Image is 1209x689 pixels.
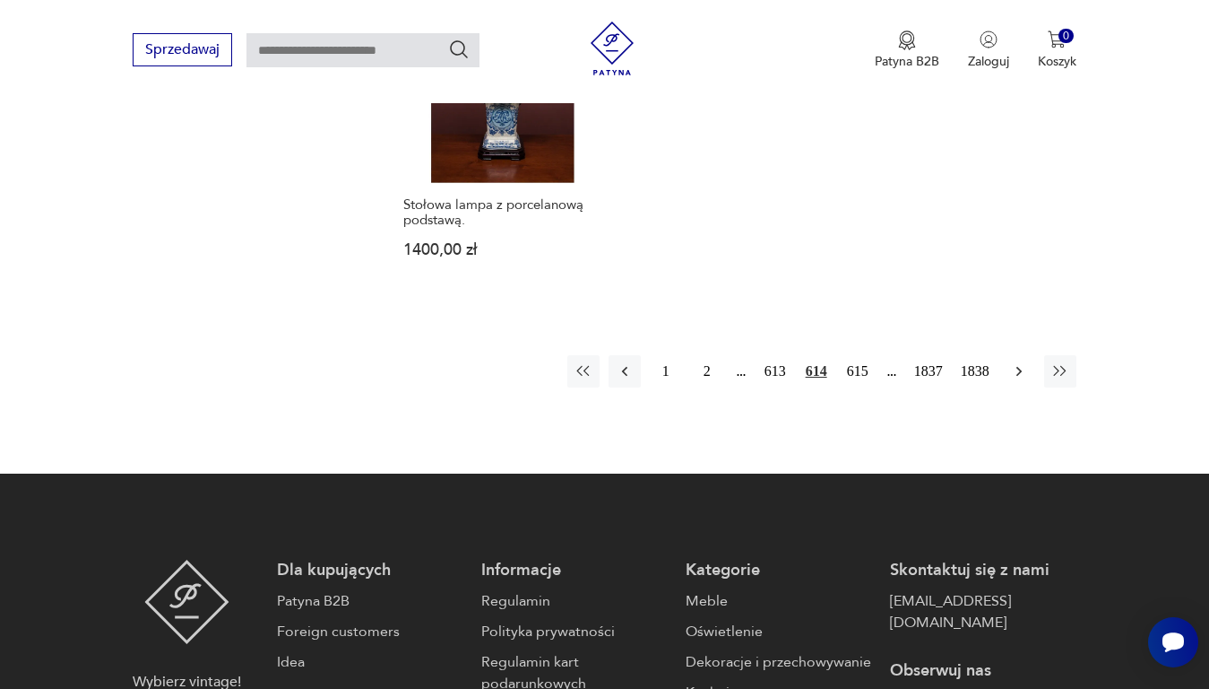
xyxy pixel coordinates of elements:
[686,560,872,581] p: Kategorie
[898,31,916,50] img: Ikona medalu
[403,242,602,257] p: 1400,00 zł
[481,560,668,581] p: Informacje
[1038,53,1076,70] p: Koszyk
[686,651,872,673] a: Dekoracje i przechowywanie
[1058,29,1074,44] div: 0
[133,33,232,66] button: Sprzedawaj
[1048,31,1066,48] img: Ikona koszyka
[890,590,1076,633] a: [EMAIL_ADDRESS][DOMAIN_NAME]
[875,53,939,70] p: Patyna B2B
[875,31,939,70] a: Ikona medaluPatyna B2B
[481,621,668,642] a: Polityka prywatności
[481,590,668,612] a: Regulamin
[277,651,463,673] a: Idea
[686,621,872,642] a: Oświetlenie
[277,621,463,642] a: Foreign customers
[890,560,1076,581] p: Skontaktuj się z nami
[144,560,229,644] img: Patyna - sklep z meblami i dekoracjami vintage
[650,355,682,388] button: 1
[691,355,723,388] button: 2
[980,31,997,48] img: Ikonka użytkownika
[448,39,470,60] button: Szukaj
[968,53,1009,70] p: Zaloguj
[133,45,232,57] a: Sprzedawaj
[686,590,872,612] a: Meble
[910,355,947,388] button: 1837
[277,560,463,581] p: Dla kupujących
[277,590,463,612] a: Patyna B2B
[800,355,833,388] button: 614
[1148,617,1198,667] iframe: Smartsupp widget button
[759,355,791,388] button: 613
[968,31,1009,70] button: Zaloguj
[403,197,602,228] h3: Stołowa lampa z porcelanową podstawą.
[890,660,1076,682] p: Obserwuj nas
[956,355,994,388] button: 1838
[842,355,874,388] button: 615
[585,22,639,75] img: Patyna - sklep z meblami i dekoracjami vintage
[875,31,939,70] button: Patyna B2B
[1038,31,1076,70] button: 0Koszyk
